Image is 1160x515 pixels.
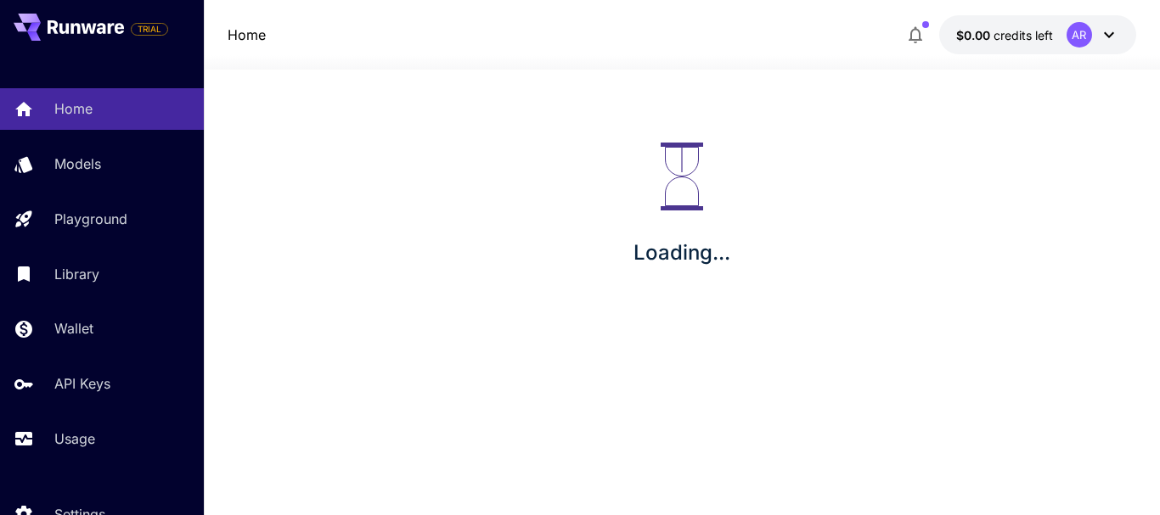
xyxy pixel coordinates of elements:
span: Add your payment card to enable full platform functionality. [131,19,168,39]
button: $0.00AR [939,15,1136,54]
span: credits left [994,28,1053,42]
p: Wallet [54,318,93,339]
nav: breadcrumb [228,25,266,45]
p: Usage [54,428,95,449]
span: TRIAL [132,23,167,36]
p: Models [54,154,101,174]
span: $0.00 [956,28,994,42]
div: $0.00 [956,26,1053,44]
a: Home [228,25,266,45]
p: Playground [54,209,127,229]
p: API Keys [54,373,110,394]
p: Loading... [633,238,730,268]
p: Home [54,98,93,119]
p: Library [54,264,99,284]
div: AR [1067,22,1092,48]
